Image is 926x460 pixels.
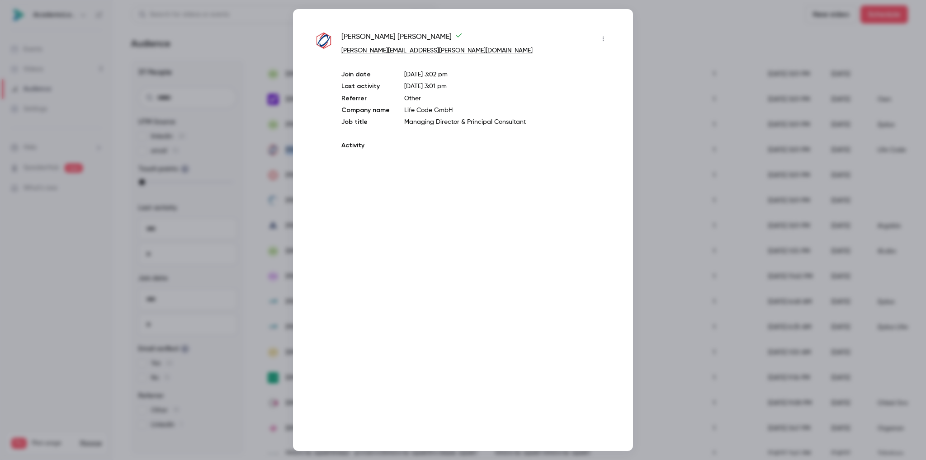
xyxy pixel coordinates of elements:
[404,83,447,89] span: [DATE] 3:01 pm
[341,82,390,91] p: Last activity
[341,94,390,103] p: Referrer
[404,70,610,79] p: [DATE] 3:02 pm
[404,117,610,127] p: Managing Director & Principal Consultant
[341,32,463,46] span: [PERSON_NAME] [PERSON_NAME]
[341,47,533,54] a: [PERSON_NAME][EMAIL_ADDRESS][PERSON_NAME][DOMAIN_NAME]
[404,106,610,115] p: Life Code GmbH
[316,33,332,49] img: lifecode.ch
[341,70,390,79] p: Join date
[404,94,610,103] p: Other
[341,106,390,115] p: Company name
[341,141,610,150] p: Activity
[341,117,390,127] p: Job title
